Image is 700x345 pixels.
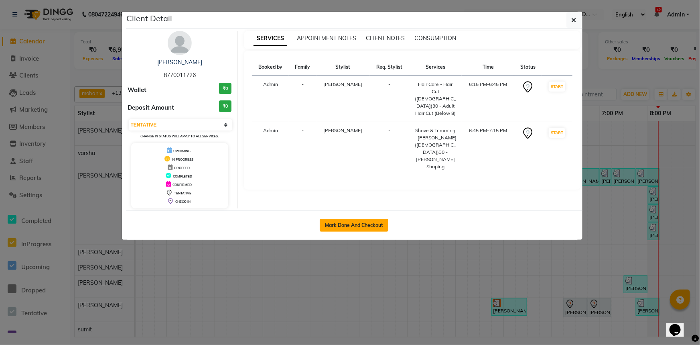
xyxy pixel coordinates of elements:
span: 8770011726 [164,71,196,79]
td: - [370,122,409,176]
span: CONFIRMED [172,183,192,187]
button: START [549,128,565,138]
span: COMPLETED [173,174,192,178]
a: [PERSON_NAME] [157,59,202,66]
button: Mark Done And Checkout [320,219,388,232]
div: Shave & Trimming - [PERSON_NAME] ([DEMOGRAPHIC_DATA])30 - [PERSON_NAME] Shaping [414,127,457,170]
span: UPCOMING [173,149,191,153]
span: CLIENT NOTES [366,35,405,42]
span: [PERSON_NAME] [324,81,363,87]
td: Admin [252,76,289,122]
th: Booked by [252,59,289,76]
span: Deposit Amount [128,103,174,112]
small: Change in status will apply to all services. [140,134,219,138]
span: IN PROGRESS [172,157,193,161]
span: DROPPED [174,166,190,170]
td: - [289,76,316,122]
span: Wallet [128,86,147,95]
h5: Client Detail [127,12,172,24]
span: CHECK-IN [175,200,191,204]
div: Hair Care - Hair Cut ([DEMOGRAPHIC_DATA])30 - Adult Hair Cut (Below 8) [414,81,457,117]
span: APPOINTMENT NOTES [297,35,356,42]
span: CONSUMPTION [414,35,456,42]
button: START [549,82,565,92]
h3: ₹0 [219,83,231,94]
th: Req. Stylist [370,59,409,76]
th: Status [514,59,542,76]
td: - [289,122,316,176]
th: Services [409,59,462,76]
img: avatar [168,31,192,55]
h3: ₹0 [219,100,231,112]
td: Admin [252,122,289,176]
iframe: chat widget [666,313,692,337]
span: SERVICES [254,31,287,46]
span: [PERSON_NAME] [324,127,363,133]
th: Stylist [317,59,370,76]
td: - [370,76,409,122]
td: 6:15 PM-6:45 PM [462,76,514,122]
td: 6:45 PM-7:15 PM [462,122,514,176]
th: Time [462,59,514,76]
th: Family [289,59,316,76]
span: TENTATIVE [174,191,191,195]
